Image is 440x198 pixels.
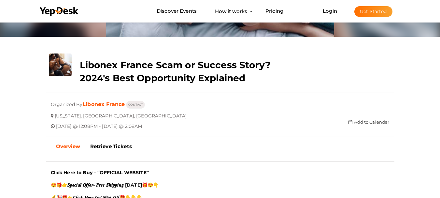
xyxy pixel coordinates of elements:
[51,138,85,155] a: Overview
[126,101,145,109] button: CONTACT
[354,6,392,17] button: Get Started
[323,8,337,14] a: Login
[265,5,283,17] a: Pricing
[56,143,80,149] b: Overview
[51,97,83,107] span: Organized By
[348,119,389,125] a: Add to Calendar
[51,182,159,188] b: 😍🎁👉𝑺𝒑𝒆𝒄𝒊𝒂𝒍 𝑶𝒇𝒇𝒆𝒓- 𝑭𝒓𝒆𝒆 𝑺𝒉𝒊𝒑𝒑𝒊𝒏𝒈 [DATE]🎁😍👇
[49,53,72,76] img: UWWTLAOA_small.jpeg
[56,118,142,129] span: [DATE] @ 12:08PM - [DATE] @ 2:08AM
[213,5,249,17] button: How it works
[55,108,187,119] span: [US_STATE], [GEOGRAPHIC_DATA], [GEOGRAPHIC_DATA]
[51,170,149,175] b: Click Here to Buy – “OFFICIAL WEBSITE”
[80,59,270,84] b: Libonex France Scam or Success Story? 2024's Best Opportunity Explained
[90,143,132,149] b: Retrieve Tickets
[157,5,197,17] a: Discover Events
[82,101,125,107] a: Libonex France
